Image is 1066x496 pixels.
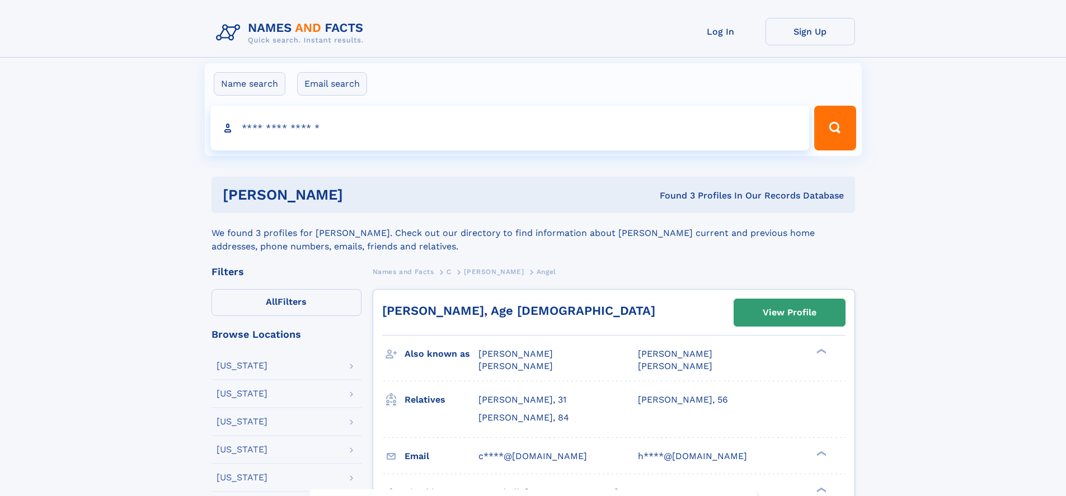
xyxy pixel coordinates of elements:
[763,300,816,325] div: View Profile
[297,72,367,96] label: Email search
[638,361,712,371] span: [PERSON_NAME]
[223,188,501,202] h1: [PERSON_NAME]
[814,450,827,457] div: ❯
[478,348,553,359] span: [PERSON_NAME]
[638,348,712,359] span: [PERSON_NAME]
[382,304,655,318] a: [PERSON_NAME], Age [DEMOGRAPHIC_DATA]
[212,18,373,48] img: Logo Names and Facts
[814,348,827,355] div: ❯
[214,72,285,96] label: Name search
[814,106,856,150] button: Search Button
[447,264,452,278] a: C
[814,486,827,493] div: ❯
[212,329,361,339] div: Browse Locations
[217,361,267,370] div: [US_STATE]
[217,417,267,426] div: [US_STATE]
[478,412,569,424] a: [PERSON_NAME], 84
[217,445,267,454] div: [US_STATE]
[464,268,524,276] span: [PERSON_NAME]
[266,296,278,307] span: All
[212,267,361,277] div: Filters
[373,264,434,278] a: Names and Facts
[478,361,553,371] span: [PERSON_NAME]
[217,473,267,482] div: [US_STATE]
[464,264,524,278] a: [PERSON_NAME]
[676,18,766,45] a: Log In
[212,213,855,253] div: We found 3 profiles for [PERSON_NAME]. Check out our directory to find information about [PERSON_...
[212,289,361,316] label: Filters
[766,18,855,45] a: Sign Up
[217,389,267,398] div: [US_STATE]
[501,190,844,202] div: Found 3 Profiles In Our Records Database
[405,344,478,363] h3: Also known as
[734,299,845,326] a: View Profile
[638,394,728,406] a: [PERSON_NAME], 56
[210,106,810,150] input: search input
[447,268,452,276] span: C
[405,390,478,409] h3: Relatives
[478,394,566,406] a: [PERSON_NAME], 31
[537,268,556,276] span: Angel
[405,447,478,466] h3: Email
